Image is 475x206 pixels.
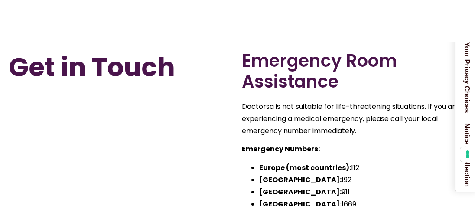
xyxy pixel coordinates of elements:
[259,187,342,197] strong: [GEOGRAPHIC_DATA]:
[259,174,466,186] li: 192
[259,186,466,198] li: 911
[259,162,466,174] li: 112
[242,144,320,154] strong: Emergency Numbers:
[460,147,475,162] button: Your consent preferences for tracking technologies
[242,50,466,92] h2: Emergency Room Assistance
[259,163,351,173] strong: Europe (most countries):
[242,101,466,137] p: Doctorsa is not suitable for life-threatening situations. If you are experiencing a medical emerg...
[259,175,342,185] strong: [GEOGRAPHIC_DATA]:
[9,50,233,84] h1: Get in Touch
